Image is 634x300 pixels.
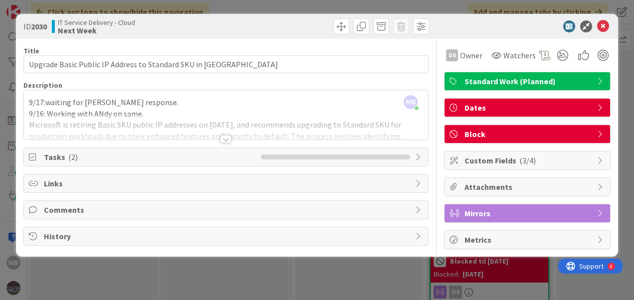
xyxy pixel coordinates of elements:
span: Dates [465,102,592,114]
span: ID [23,20,47,32]
b: Next Week [58,26,135,34]
span: ( 3/4 ) [519,155,536,165]
div: DS [446,49,458,61]
p: 9/17:waiting for [PERSON_NAME] response. [29,97,423,108]
span: Block [465,128,592,140]
span: Mirrors [465,207,592,219]
span: MB [404,95,418,109]
span: Standard Work (Planned) [465,75,592,87]
span: Tasks [44,151,256,163]
span: Custom Fields [465,154,592,166]
span: Attachments [465,181,592,193]
span: Support [21,1,45,13]
span: IT Service Delivery - Cloud [58,18,135,26]
label: Title [23,46,39,55]
input: type card name here... [23,55,429,73]
b: 2030 [31,21,47,31]
span: Description [23,81,62,90]
span: Links [44,177,410,189]
div: 6 [52,4,54,12]
span: Metrics [465,234,592,246]
span: History [44,230,410,242]
span: Watchers [503,49,536,61]
span: ( 2 ) [68,152,78,162]
span: Owner [460,49,482,61]
span: Comments [44,204,410,216]
p: 9/16: Working with ANdy on same. [29,108,423,120]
